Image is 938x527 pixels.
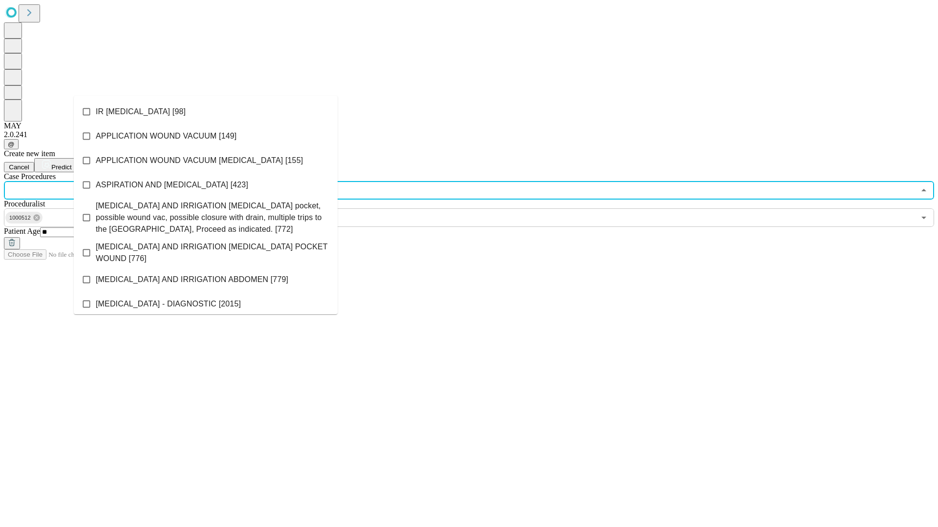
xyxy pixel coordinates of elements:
span: [MEDICAL_DATA] AND IRRIGATION ABDOMEN [779] [96,274,288,285]
span: [MEDICAL_DATA] AND IRRIGATION [MEDICAL_DATA] pocket, possible wound vac, possible closure with dr... [96,200,330,235]
button: Open [917,211,931,224]
span: Patient Age [4,227,40,235]
button: Predict [34,158,79,172]
button: Cancel [4,162,34,172]
span: IR [MEDICAL_DATA] [98] [96,106,186,118]
span: Scheduled Procedure [4,172,56,181]
span: @ [8,141,15,148]
span: Cancel [9,163,29,171]
span: APPLICATION WOUND VACUUM [149] [96,130,236,142]
span: [MEDICAL_DATA] AND IRRIGATION [MEDICAL_DATA] POCKET WOUND [776] [96,241,330,264]
span: [MEDICAL_DATA] - DIAGNOSTIC [2015] [96,298,241,310]
button: @ [4,139,19,149]
div: 2.0.241 [4,130,934,139]
span: APPLICATION WOUND VACUUM [MEDICAL_DATA] [155] [96,155,303,166]
span: 1000512 [5,212,35,223]
span: Predict [51,163,71,171]
button: Close [917,183,931,197]
span: Create new item [4,149,55,158]
span: Proceduralist [4,200,45,208]
div: 1000512 [5,212,43,223]
div: MAY [4,122,934,130]
span: ASPIRATION AND [MEDICAL_DATA] [423] [96,179,248,191]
